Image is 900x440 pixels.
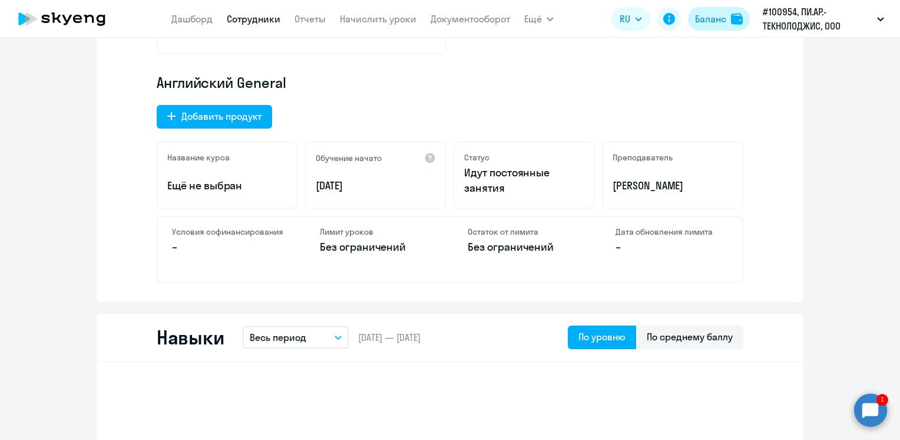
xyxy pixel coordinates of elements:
[171,13,213,25] a: Дашборд
[227,13,280,25] a: Сотрудники
[167,152,230,163] h5: Название курса
[157,73,286,92] span: Английский General
[611,7,650,31] button: RU
[620,12,630,26] span: RU
[731,13,743,25] img: balance
[757,5,890,33] button: #100954, ПИ.АР.-ТЕКНОЛОДЖИС, ООО
[320,226,432,237] h4: Лимит уроков
[250,330,306,344] p: Весь период
[243,326,349,349] button: Весь период
[320,239,432,255] p: Без ограничений
[524,7,554,31] button: Ещё
[695,12,726,26] div: Баланс
[468,239,580,255] p: Без ограничений
[613,152,673,163] h5: Преподаватель
[578,330,626,344] div: По уровню
[358,331,421,344] span: [DATE] — [DATE]
[340,13,416,25] a: Начислить уроки
[172,239,284,255] p: –
[616,239,728,255] p: –
[688,7,750,31] button: Балансbalance
[431,13,510,25] a: Документооборот
[157,105,272,129] button: Добавить продукт
[647,330,733,344] div: По среднему баллу
[157,326,224,349] h2: Навыки
[172,226,284,237] h4: Условия софинансирования
[468,226,580,237] h4: Остаток от лимита
[464,152,489,163] h5: Статус
[181,109,262,123] div: Добавить продукт
[613,178,733,193] p: [PERSON_NAME]
[316,178,436,193] p: [DATE]
[464,165,584,196] p: Идут постоянные занятия
[295,13,326,25] a: Отчеты
[316,153,382,163] h5: Обучение начато
[763,5,872,33] p: #100954, ПИ.АР.-ТЕКНОЛОДЖИС, ООО
[616,226,728,237] h4: Дата обновления лимита
[167,178,287,193] p: Ещё не выбран
[524,12,542,26] span: Ещё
